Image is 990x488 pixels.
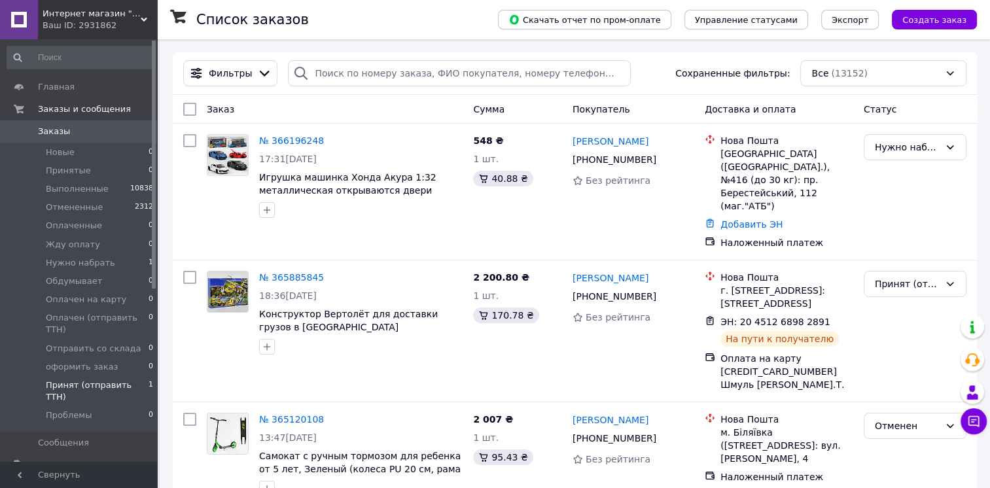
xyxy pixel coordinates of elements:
[259,451,461,487] a: Самокат с ручным тормозом для ребенка от 5 лет, Зеленый (колеса PU 20 см, рама алюминий, до 70 кг...
[259,414,324,425] a: № 365120108
[573,271,648,285] a: [PERSON_NAME]
[573,104,630,114] span: Покупатель
[149,379,153,403] span: 1
[149,220,153,232] span: 0
[259,135,324,146] a: № 366196248
[196,12,309,27] h1: Список заказов
[821,10,879,29] button: Экспорт
[573,154,656,165] span: [PHONE_NUMBER]
[207,134,249,176] a: Фото товару
[149,410,153,421] span: 0
[149,361,153,373] span: 0
[259,272,324,283] a: № 365885845
[259,154,317,164] span: 17:31[DATE]
[259,432,317,443] span: 13:47[DATE]
[473,104,504,114] span: Сумма
[586,175,650,186] span: Без рейтинга
[720,331,839,347] div: На пути к получателю
[43,8,141,20] span: Интернет магазин "Happy-Toys"
[473,154,499,164] span: 1 шт.
[46,165,91,177] span: Принятые
[46,183,109,195] span: Выполненные
[135,201,153,213] span: 2312
[720,413,853,426] div: Нова Пошта
[473,414,513,425] span: 2 007 ₴
[705,104,796,114] span: Доставка и оплата
[473,135,503,146] span: 548 ₴
[473,171,533,186] div: 40.88 ₴
[149,312,153,336] span: 0
[695,15,798,25] span: Управление статусами
[831,68,867,78] span: (13152)
[508,14,661,26] span: Скачать отчет по пром-оплате
[259,172,439,222] a: Игрушка машинка Хонда Акура 1:32 металлическая открываются двери капот багажник свет звук инерция...
[149,165,153,177] span: 0
[498,10,671,29] button: Скачать отчет по пром-оплате
[46,147,75,158] span: Новые
[573,413,648,427] a: [PERSON_NAME]
[46,312,149,336] span: Оплачен (отправить ТТН)
[875,419,940,433] div: Отменен
[149,275,153,287] span: 0
[864,104,897,114] span: Статус
[586,454,650,464] span: Без рейтинга
[675,67,790,80] span: Сохраненные фильтры:
[875,140,940,154] div: Нужно набрать
[720,271,853,284] div: Нова Пошта
[130,183,153,195] span: 10838
[46,220,102,232] span: Оплаченные
[892,10,977,29] button: Создать заказ
[46,257,115,269] span: Нужно набрать
[811,67,828,80] span: Все
[573,291,656,302] span: [PHONE_NUMBER]
[259,309,438,358] a: Конструктор Вертолёт для доставки грузов в [GEOGRAPHIC_DATA] Исследователи (1298 дет., лодка, маш...
[473,307,539,323] div: 170.78 ₴
[586,312,650,322] span: Без рейтинга
[207,413,249,455] a: Фото товару
[720,352,853,391] div: Оплата на карту [CREDIT_CARD_NUMBER] Шмуль [PERSON_NAME].Т.
[38,126,70,137] span: Заказы
[720,284,853,310] div: г. [STREET_ADDRESS]: [STREET_ADDRESS]
[879,14,977,24] a: Создать заказ
[207,413,248,454] img: Фото товару
[149,294,153,305] span: 0
[573,433,656,444] span: [PHONE_NUMBER]
[902,15,966,25] span: Создать заказ
[832,15,868,25] span: Экспорт
[149,343,153,355] span: 0
[46,275,102,287] span: Обдумывает
[720,236,853,249] div: Наложенный платеж
[720,134,853,147] div: Нова Пошта
[149,239,153,251] span: 0
[46,239,100,251] span: Жду оплату
[46,201,103,213] span: Отмененные
[149,257,153,269] span: 1
[209,67,252,80] span: Фильтры
[473,449,533,465] div: 95.43 ₴
[720,470,853,483] div: Наложенный платеж
[46,361,118,373] span: оформить заказ
[473,290,499,301] span: 1 шт.
[207,135,248,175] img: Фото товару
[473,432,499,443] span: 1 шт.
[684,10,808,29] button: Управление статусами
[259,290,317,301] span: 18:36[DATE]
[38,437,89,449] span: Сообщения
[149,147,153,158] span: 0
[38,81,75,93] span: Главная
[207,271,248,312] img: Фото товару
[720,426,853,465] div: м. Біляївка ([STREET_ADDRESS]: вул. [PERSON_NAME], 4
[38,459,112,471] span: Товары и услуги
[7,46,154,69] input: Поиск
[961,408,987,434] button: Чат с покупателем
[720,219,783,230] a: Добавить ЭН
[875,277,940,291] div: Принят (отправить ТТН)
[573,135,648,148] a: [PERSON_NAME]
[288,60,630,86] input: Поиск по номеру заказа, ФИО покупателя, номеру телефона, Email, номеру накладной
[720,317,830,327] span: ЭН: 20 4512 6898 2891
[46,294,126,305] span: Оплачен на карту
[43,20,157,31] div: Ваш ID: 2931862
